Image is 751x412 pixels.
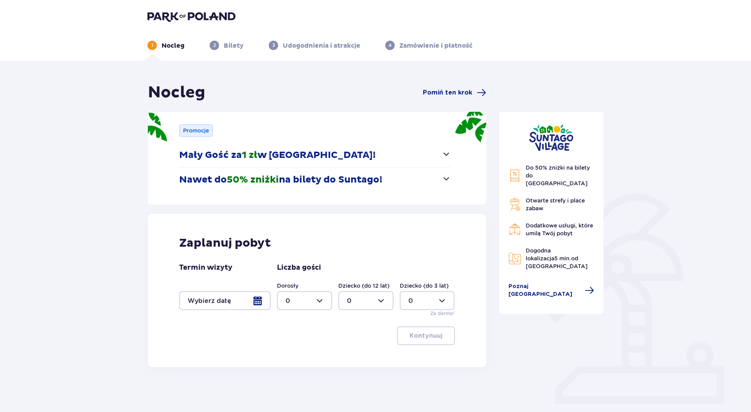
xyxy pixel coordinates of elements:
[148,83,205,102] h1: Nocleg
[385,41,473,50] div: 4Zamówienie i płatność
[526,197,585,211] span: Otwarte strefy i place zabaw
[179,236,271,251] p: Zaplanuj pobyt
[508,252,521,265] img: Map Icon
[227,174,279,186] span: 50% zniżki
[147,41,185,50] div: 1Nocleg
[151,42,153,49] p: 1
[526,165,590,186] span: Do 50% zniżki na bilety do [GEOGRAPHIC_DATA]
[210,41,244,50] div: 2Bilety
[179,143,451,167] button: Mały Gość za1 złw [GEOGRAPHIC_DATA]!
[526,222,593,236] span: Dodatkowe usługi, które umilą Twój pobyt
[224,41,244,50] p: Bilety
[423,88,486,97] a: Pomiń ten krok
[179,149,375,161] p: Mały Gość za w [GEOGRAPHIC_DATA]!
[423,88,472,97] span: Pomiń ten krok
[179,174,382,186] p: Nawet do na bilety do Suntago!
[508,283,595,298] a: Poznaj [GEOGRAPHIC_DATA]
[430,310,455,317] p: Za darmo!
[272,42,275,49] p: 3
[397,326,455,345] button: Kontynuuj
[388,42,392,49] p: 4
[283,41,360,50] p: Udogodnienia i atrakcje
[526,247,588,269] span: Dogodna lokalizacja od [GEOGRAPHIC_DATA]
[162,41,185,50] p: Nocleg
[400,282,449,290] label: Dziecko (do 3 lat)
[508,223,521,236] img: Restaurant Icon
[242,149,257,161] span: 1 zł
[179,263,232,272] p: Termin wizyty
[410,331,442,340] p: Kontynuuj
[277,282,298,290] label: Dorosły
[529,124,573,151] img: Suntago Village
[213,42,216,49] p: 2
[338,282,390,290] label: Dziecko (do 12 lat)
[508,198,521,211] img: Grill Icon
[183,127,209,134] p: Promocje
[508,283,580,298] span: Poznaj [GEOGRAPHIC_DATA]
[147,11,235,22] img: Park of Poland logo
[399,41,473,50] p: Zamówienie i płatność
[277,263,321,272] p: Liczba gości
[554,255,571,262] span: 5 min.
[508,169,521,182] img: Discount Icon
[269,41,360,50] div: 3Udogodnienia i atrakcje
[179,168,451,192] button: Nawet do50% zniżkina bilety do Suntago!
